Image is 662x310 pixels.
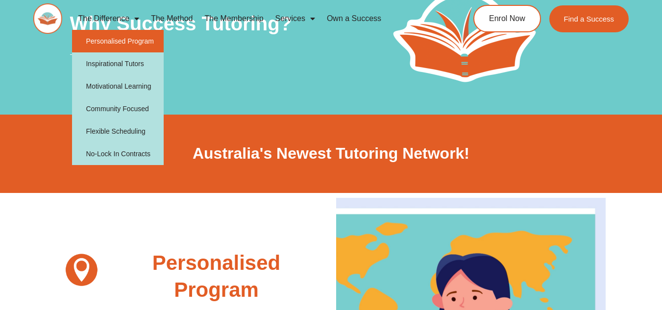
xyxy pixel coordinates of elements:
nav: Menu [72,7,439,30]
a: Community Focused [72,97,164,120]
a: Personalised Program [72,30,164,52]
h2: Personalised Program [111,250,321,303]
a: Motivational Learning [72,75,164,97]
iframe: Chat Widget [499,199,662,310]
a: The Method [145,7,198,30]
a: Flexible Scheduling [72,120,164,143]
a: Find a Success [549,5,629,32]
ul: The Difference [72,30,164,165]
a: The Difference [72,7,145,30]
a: Own a Success [321,7,387,30]
a: The Membership [199,7,270,30]
span: Find a Success [564,15,614,23]
a: Services [270,7,321,30]
span: Enrol Now [489,15,525,23]
a: Inspirational Tutors [72,52,164,75]
a: No-Lock In Contracts [72,143,164,165]
a: Enrol Now [473,5,541,32]
h2: Australia's Newest Tutoring Network! [57,143,606,164]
